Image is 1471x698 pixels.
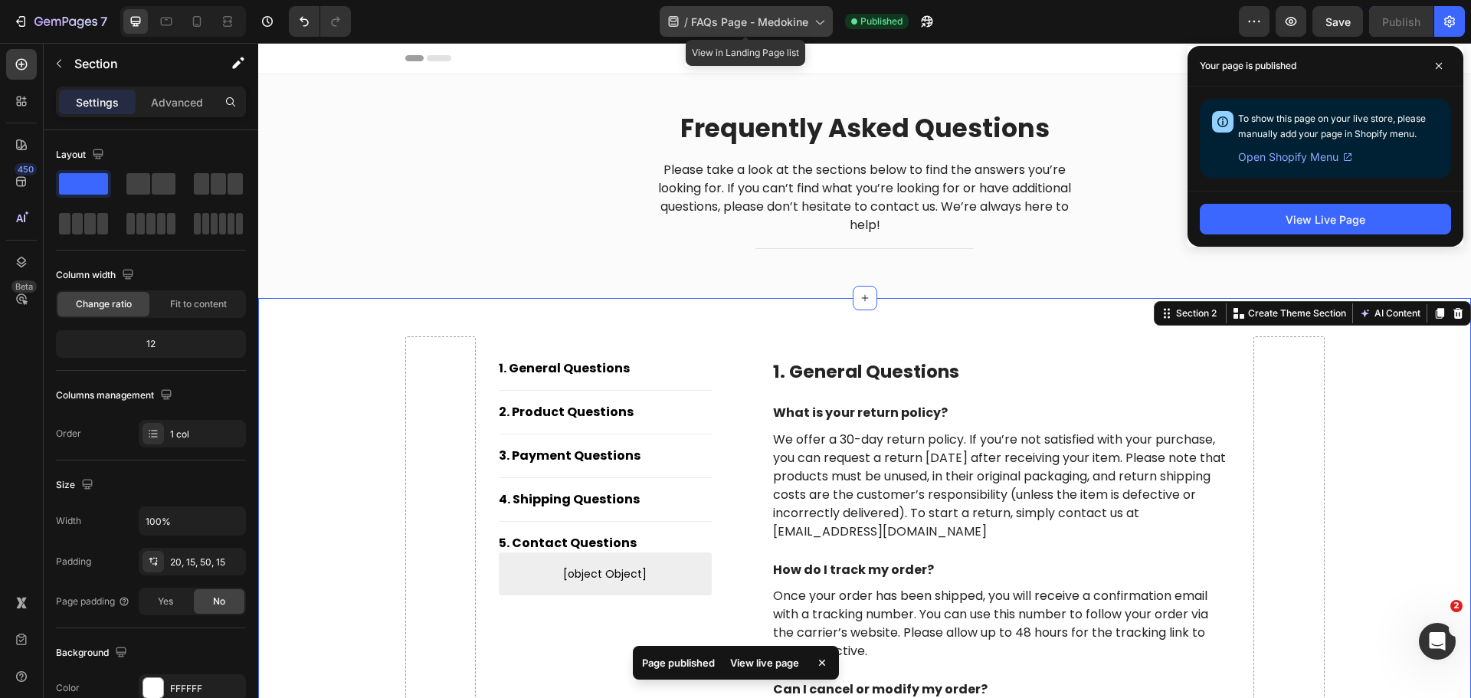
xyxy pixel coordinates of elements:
[515,388,971,498] p: We offer a 30-day return policy. If you’re not satisfied with your purchase, you can request a re...
[515,318,971,341] p: 1. General Questions
[1238,148,1338,166] span: Open Shopify Menu
[1098,261,1165,280] button: AI Content
[515,544,971,618] p: Once your order has been shipped, you will receive a confirmation email with a tracking number. Y...
[241,522,454,540] span: [object Object]
[691,14,808,30] span: FAQs Page - Medokine
[990,264,1088,277] p: Create Theme Section
[170,555,242,569] div: 20, 15, 50, 15
[11,280,37,293] div: Beta
[684,14,688,30] span: /
[76,94,119,110] p: Settings
[1238,113,1426,139] span: To show this page on your live store, please manually add your page in Shopify menu.
[1382,14,1420,30] div: Publish
[241,316,372,335] a: 1. General Questions
[56,385,175,406] div: Columns management
[241,491,378,510] a: 5. Contact Questions
[6,6,114,37] button: 7
[170,297,227,311] span: Fit to content
[76,297,132,311] span: Change ratio
[56,475,97,496] div: Size
[258,43,1471,698] iframe: Design area
[1200,58,1296,74] p: Your page is published
[56,681,80,695] div: Color
[56,265,137,286] div: Column width
[515,362,971,378] p: What is your return policy?
[56,555,91,569] div: Padding
[1325,15,1351,28] span: Save
[1200,204,1451,234] button: View Live Page
[59,333,243,355] div: 12
[170,682,242,696] div: FFFFFF
[56,643,130,664] div: Background
[515,639,971,655] p: Can I cancel or modify my order?
[721,652,808,673] div: View live page
[390,118,824,192] p: Please take a look at the sections below to find the answers you’re looking for. If you can’t fin...
[1312,6,1363,37] button: Save
[241,360,375,378] a: 2. Product Questions
[100,12,107,31] p: 7
[56,514,81,528] div: Width
[241,447,382,466] a: 4. Shipping Questions
[1419,623,1456,660] iframe: Intercom live chat
[139,507,245,535] input: Auto
[289,6,351,37] div: Undo/Redo
[1450,600,1463,612] span: 2
[241,404,382,422] a: 3. Payment Questions
[860,15,903,28] span: Published
[170,428,242,441] div: 1 col
[74,54,200,73] p: Section
[642,655,715,670] p: Page published
[56,145,107,165] div: Layout
[915,264,962,277] div: Section 2
[158,595,173,608] span: Yes
[1286,211,1365,228] div: View Live Page
[56,595,130,608] div: Page padding
[56,427,81,441] div: Order
[15,163,37,175] div: 450
[515,519,971,536] p: How do I track my order?
[1369,6,1433,37] button: Publish
[151,94,203,110] p: Advanced
[388,68,825,104] h2: Frequently Asked Questions
[213,595,225,608] span: No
